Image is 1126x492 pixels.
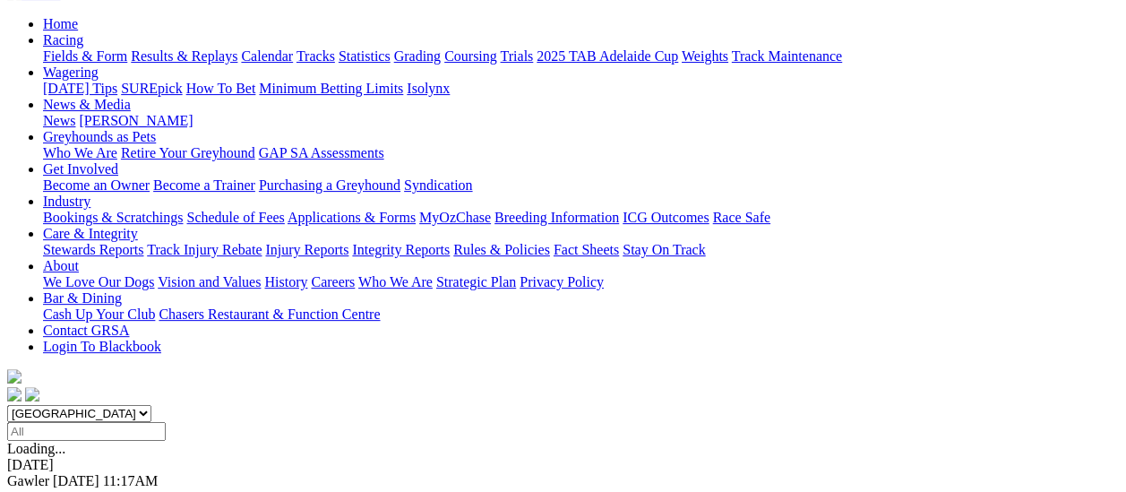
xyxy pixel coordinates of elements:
[43,323,129,338] a: Contact GRSA
[43,81,1119,97] div: Wagering
[25,387,39,401] img: twitter.svg
[7,422,166,441] input: Select date
[43,290,122,306] a: Bar & Dining
[43,258,79,273] a: About
[339,48,391,64] a: Statistics
[259,177,400,193] a: Purchasing a Greyhound
[732,48,842,64] a: Track Maintenance
[494,210,619,225] a: Breeding Information
[311,274,355,289] a: Careers
[520,274,604,289] a: Privacy Policy
[7,387,21,401] img: facebook.svg
[103,473,159,488] span: 11:17AM
[259,145,384,160] a: GAP SA Assessments
[682,48,728,64] a: Weights
[43,210,183,225] a: Bookings & Scratchings
[623,242,705,257] a: Stay On Track
[121,145,255,160] a: Retire Your Greyhound
[43,177,150,193] a: Become an Owner
[43,210,1119,226] div: Industry
[436,274,516,289] a: Strategic Plan
[288,210,416,225] a: Applications & Forms
[186,81,256,96] a: How To Bet
[43,129,156,144] a: Greyhounds as Pets
[712,210,769,225] a: Race Safe
[43,145,1119,161] div: Greyhounds as Pets
[7,473,49,488] span: Gawler
[43,242,143,257] a: Stewards Reports
[43,194,90,209] a: Industry
[186,210,284,225] a: Schedule of Fees
[43,274,154,289] a: We Love Our Dogs
[158,274,261,289] a: Vision and Values
[43,113,75,128] a: News
[159,306,380,322] a: Chasers Restaurant & Function Centre
[419,210,491,225] a: MyOzChase
[537,48,678,64] a: 2025 TAB Adelaide Cup
[43,161,118,177] a: Get Involved
[153,177,255,193] a: Become a Trainer
[43,81,117,96] a: [DATE] Tips
[554,242,619,257] a: Fact Sheets
[43,16,78,31] a: Home
[43,274,1119,290] div: About
[43,306,1119,323] div: Bar & Dining
[500,48,533,64] a: Trials
[7,369,21,384] img: logo-grsa-white.png
[241,48,293,64] a: Calendar
[407,81,450,96] a: Isolynx
[7,457,1119,473] div: [DATE]
[43,177,1119,194] div: Get Involved
[43,145,117,160] a: Who We Are
[297,48,335,64] a: Tracks
[453,242,550,257] a: Rules & Policies
[404,177,472,193] a: Syndication
[623,210,709,225] a: ICG Outcomes
[43,48,127,64] a: Fields & Form
[53,473,99,488] span: [DATE]
[264,274,307,289] a: History
[7,441,65,456] span: Loading...
[352,242,450,257] a: Integrity Reports
[358,274,433,289] a: Who We Are
[131,48,237,64] a: Results & Replays
[43,32,83,47] a: Racing
[43,48,1119,65] div: Racing
[265,242,348,257] a: Injury Reports
[121,81,182,96] a: SUREpick
[147,242,262,257] a: Track Injury Rebate
[43,306,155,322] a: Cash Up Your Club
[43,226,138,241] a: Care & Integrity
[43,65,99,80] a: Wagering
[79,113,193,128] a: [PERSON_NAME]
[43,339,161,354] a: Login To Blackbook
[394,48,441,64] a: Grading
[43,242,1119,258] div: Care & Integrity
[444,48,497,64] a: Coursing
[43,97,131,112] a: News & Media
[43,113,1119,129] div: News & Media
[259,81,403,96] a: Minimum Betting Limits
